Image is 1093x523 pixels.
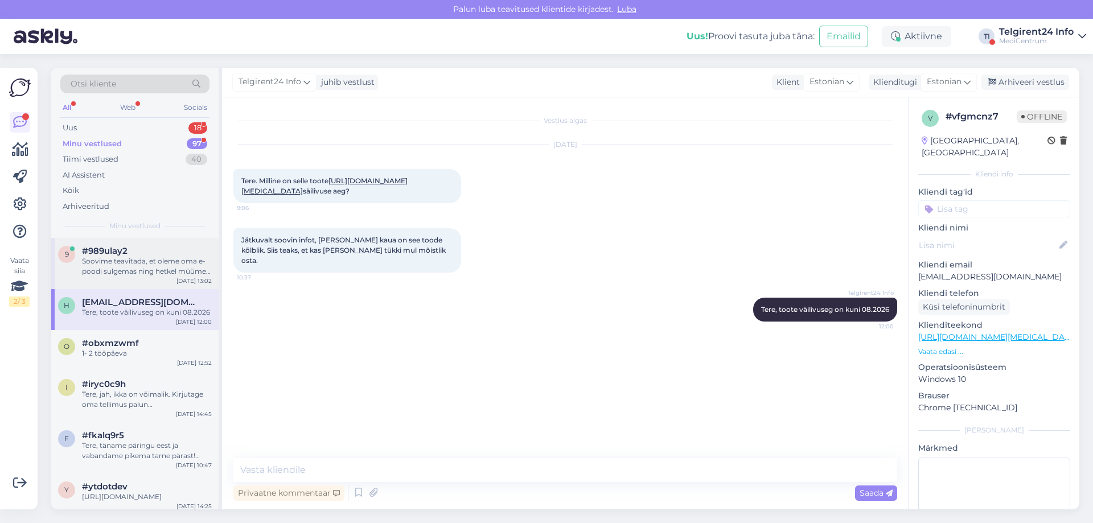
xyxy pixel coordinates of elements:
[761,305,889,314] span: Tere, toote väilivuseg on kuni 08.2026
[869,76,917,88] div: Klienditugi
[118,100,138,115] div: Web
[237,204,280,212] span: 9:06
[65,250,69,258] span: 9
[63,201,109,212] div: Arhiveeritud
[63,138,122,150] div: Minu vestlused
[999,27,1086,46] a: Telgirent24 InfoMediCentrum
[176,277,212,285] div: [DATE] 13:02
[819,26,868,47] button: Emailid
[64,485,69,494] span: y
[946,110,1017,123] div: # vfgmcnz7
[82,440,212,461] div: Tere, täname päringu eest ja vabandame pikema tarne pärast! Kahjuks ei ole ma teie päringu kohta ...
[9,256,30,307] div: Vaata siia
[918,259,1070,271] p: Kliendi email
[82,338,139,348] span: #obxmzwmf
[9,77,31,98] img: Askly Logo
[241,236,447,265] span: Jätkuvalt soovin infot, [PERSON_NAME] kaua on see toode kõlblik. Siis teaks, et kas [PERSON_NAME]...
[71,78,116,90] span: Otsi kliente
[186,154,207,165] div: 40
[918,287,1070,299] p: Kliendi telefon
[82,430,124,440] span: #fkalq9r5
[918,373,1070,385] p: Windows 10
[60,100,73,115] div: All
[64,301,69,310] span: h
[63,154,118,165] div: Tiimi vestlused
[614,4,640,14] span: Luba
[317,76,375,88] div: juhib vestlust
[63,170,105,181] div: AI Assistent
[241,176,408,195] span: Tere. Milline on selle toote säilivuse aeg?
[882,26,951,47] div: Aktiivne
[237,273,280,282] span: 10:37
[82,348,212,359] div: 1- 2 tööpäeva
[848,289,894,297] span: Telgirent24 Info
[63,185,79,196] div: Kõik
[82,492,212,502] div: [URL][DOMAIN_NAME]
[233,139,897,150] div: [DATE]
[918,332,1077,342] a: [URL][DOMAIN_NAME][MEDICAL_DATA]
[9,296,30,307] div: 2 / 3
[918,186,1070,198] p: Kliendi tag'id
[233,485,344,501] div: Privaatne kommentaar
[860,488,893,498] span: Saada
[918,347,1070,357] p: Vaata edasi ...
[918,402,1070,414] p: Chrome [TECHNICAL_ID]
[981,75,1069,90] div: Arhiveeri vestlus
[918,442,1070,454] p: Märkmed
[918,222,1070,234] p: Kliendi nimi
[188,122,207,134] div: 18
[82,297,200,307] span: hillar@lohmussaar.eu
[82,481,128,492] span: #ytdotdev
[979,28,995,44] div: TI
[187,138,207,150] div: 97
[928,114,932,122] span: v
[64,434,69,443] span: f
[918,425,1070,435] div: [PERSON_NAME]
[922,135,1047,159] div: [GEOGRAPHIC_DATA], [GEOGRAPHIC_DATA]
[999,27,1074,36] div: Telgirent24 Info
[176,502,212,510] div: [DATE] 14:25
[918,361,1070,373] p: Operatsioonisüsteem
[109,221,161,231] span: Minu vestlused
[772,76,800,88] div: Klient
[918,319,1070,331] p: Klienditeekond
[918,299,1010,315] div: Küsi telefoninumbrit
[927,76,961,88] span: Estonian
[918,390,1070,402] p: Brauser
[82,307,212,318] div: Tere, toote väilivuseg on kuni 08.2026
[919,239,1057,252] input: Lisa nimi
[65,383,68,392] span: i
[182,100,209,115] div: Socials
[82,389,212,410] div: Tere, jah, ikka on võimalik. Kirjutage oma tellimus palun [EMAIL_ADDRESS][DOMAIN_NAME]
[918,200,1070,217] input: Lisa tag
[82,246,128,256] span: #989ulay2
[63,122,77,134] div: Uus
[64,342,69,351] span: o
[82,256,212,277] div: Soovime teavitada, et oleme oma e-poodi sulgemas ning hetkel müüme allesjäänud laovarusid soodush...
[810,76,844,88] span: Estonian
[687,31,708,42] b: Uus!
[239,76,301,88] span: Telgirent24 Info
[176,318,212,326] div: [DATE] 12:00
[233,116,897,126] div: Vestlus algas
[82,379,126,389] span: #iryc0c9h
[687,30,815,43] div: Proovi tasuta juba täna:
[918,271,1070,283] p: [EMAIL_ADDRESS][DOMAIN_NAME]
[1017,110,1067,123] span: Offline
[177,359,212,367] div: [DATE] 12:52
[176,410,212,418] div: [DATE] 14:45
[999,36,1074,46] div: MediCentrum
[176,461,212,470] div: [DATE] 10:47
[918,169,1070,179] div: Kliendi info
[851,322,894,331] span: 12:00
